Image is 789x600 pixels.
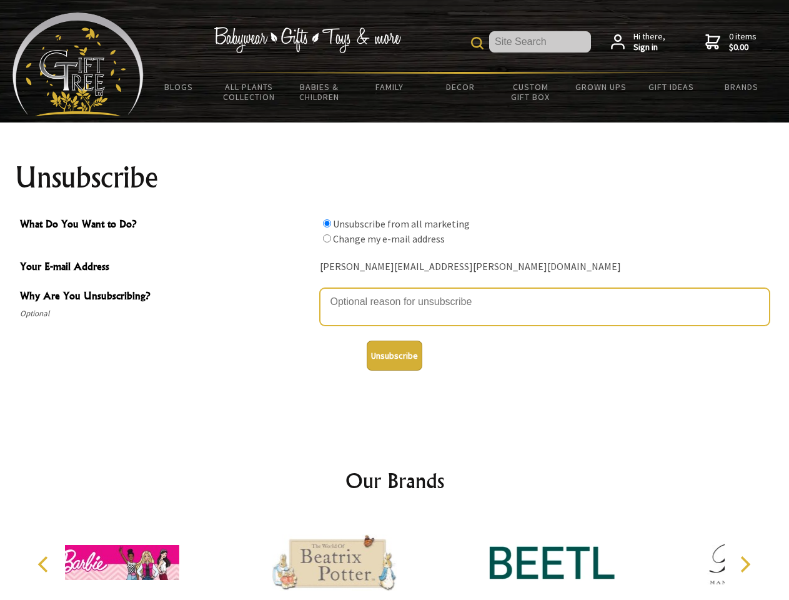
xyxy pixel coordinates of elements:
[636,74,707,100] a: Gift Ideas
[333,217,470,230] label: Unsubscribe from all marketing
[31,551,59,578] button: Previous
[144,74,214,100] a: BLOGS
[214,74,285,110] a: All Plants Collection
[20,216,314,234] span: What Do You Want to Do?
[471,37,484,49] img: product search
[495,74,566,110] a: Custom Gift Box
[729,42,757,53] strong: $0.00
[707,74,777,100] a: Brands
[731,551,758,578] button: Next
[705,31,757,53] a: 0 items$0.00
[425,74,495,100] a: Decor
[489,31,591,52] input: Site Search
[323,219,331,227] input: What Do You Want to Do?
[20,288,314,306] span: Why Are You Unsubscribing?
[367,341,422,371] button: Unsubscribe
[333,232,445,245] label: Change my e-mail address
[729,31,757,53] span: 0 items
[214,27,401,53] img: Babywear - Gifts - Toys & more
[20,306,314,321] span: Optional
[320,288,770,326] textarea: Why Are You Unsubscribing?
[565,74,636,100] a: Grown Ups
[284,74,355,110] a: Babies & Children
[633,42,665,53] strong: Sign in
[25,466,765,496] h2: Our Brands
[633,31,665,53] span: Hi there,
[323,234,331,242] input: What Do You Want to Do?
[12,12,144,116] img: Babyware - Gifts - Toys and more...
[15,162,775,192] h1: Unsubscribe
[611,31,665,53] a: Hi there,Sign in
[320,257,770,277] div: [PERSON_NAME][EMAIL_ADDRESS][PERSON_NAME][DOMAIN_NAME]
[20,259,314,277] span: Your E-mail Address
[355,74,425,100] a: Family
